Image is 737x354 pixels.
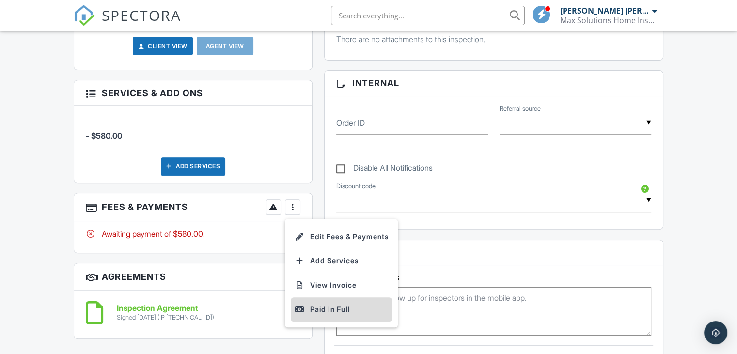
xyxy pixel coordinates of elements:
[117,304,214,313] h6: Inspection Agreement
[136,41,188,51] a: Client View
[500,104,541,113] label: Referral source
[102,5,181,25] span: SPECTORA
[74,80,312,106] h3: Services & Add ons
[74,5,95,26] img: The Best Home Inspection Software - Spectora
[336,34,651,45] p: There are no attachments to this inspection.
[336,273,651,282] h5: Inspector Notes
[560,6,650,16] div: [PERSON_NAME] [PERSON_NAME]
[86,131,122,141] span: - $580.00
[336,117,365,128] label: Order ID
[331,6,525,25] input: Search everything...
[86,113,300,149] li: Manual fee:
[560,16,657,25] div: Max Solutions Home Inspector Llc
[325,71,663,96] h3: Internal
[74,13,181,33] a: SPECTORA
[336,182,376,191] label: Discount code
[117,304,214,321] a: Inspection Agreement Signed [DATE] (IP [TECHNICAL_ID])
[74,193,312,221] h3: Fees & Payments
[74,263,312,291] h3: Agreements
[117,314,214,322] div: Signed [DATE] (IP [TECHNICAL_ID])
[161,157,225,176] div: Add Services
[336,163,433,176] label: Disable All Notifications
[325,240,663,265] h3: Notes
[86,228,300,239] div: Awaiting payment of $580.00.
[704,321,727,344] div: Open Intercom Messenger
